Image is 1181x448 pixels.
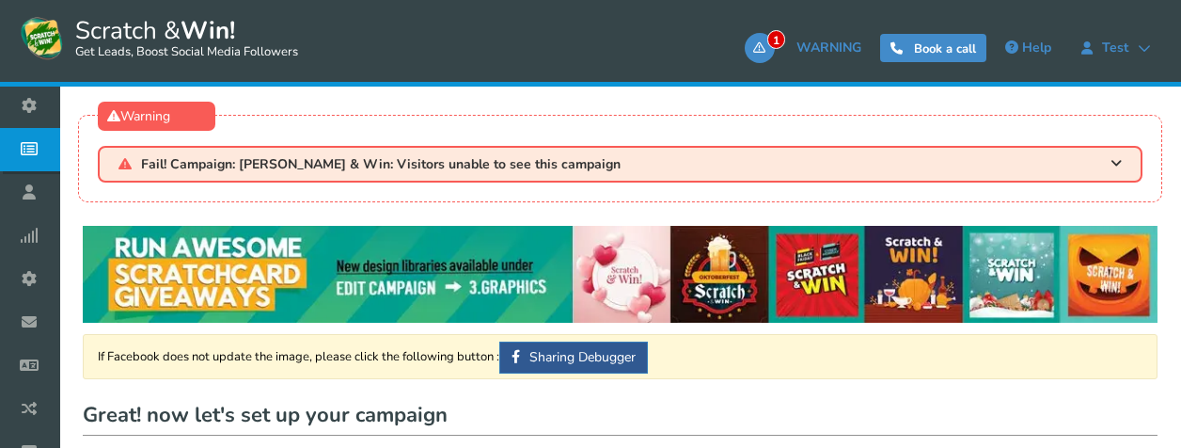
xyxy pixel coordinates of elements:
span: Help [1022,39,1051,56]
strong: Win! [181,14,235,47]
a: 1WARNING [745,33,871,63]
h1: Great! now let's set up your campaign [83,398,1157,436]
div: If Facebook does not update the image, please click the following button : [83,334,1157,379]
a: Sharing Debugger [499,342,648,374]
span: Scratch & [66,14,298,61]
a: Scratch &Win! Get Leads, Boost Social Media Followers [19,14,298,61]
span: test [1093,40,1138,56]
span: Book a call [914,40,976,57]
a: Help [996,33,1061,63]
a: Book a call [880,34,986,62]
div: Warning [98,102,215,131]
img: Scratch and Win [19,14,66,61]
span: WARNING [796,39,861,56]
span: 1 [767,30,785,49]
small: Get Leads, Boost Social Media Followers [75,45,298,60]
span: Fail! Campaign: [PERSON_NAME] & Win: Visitors unable to see this campaign [141,157,621,171]
img: festival-poster-2020.webp [83,226,1157,323]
